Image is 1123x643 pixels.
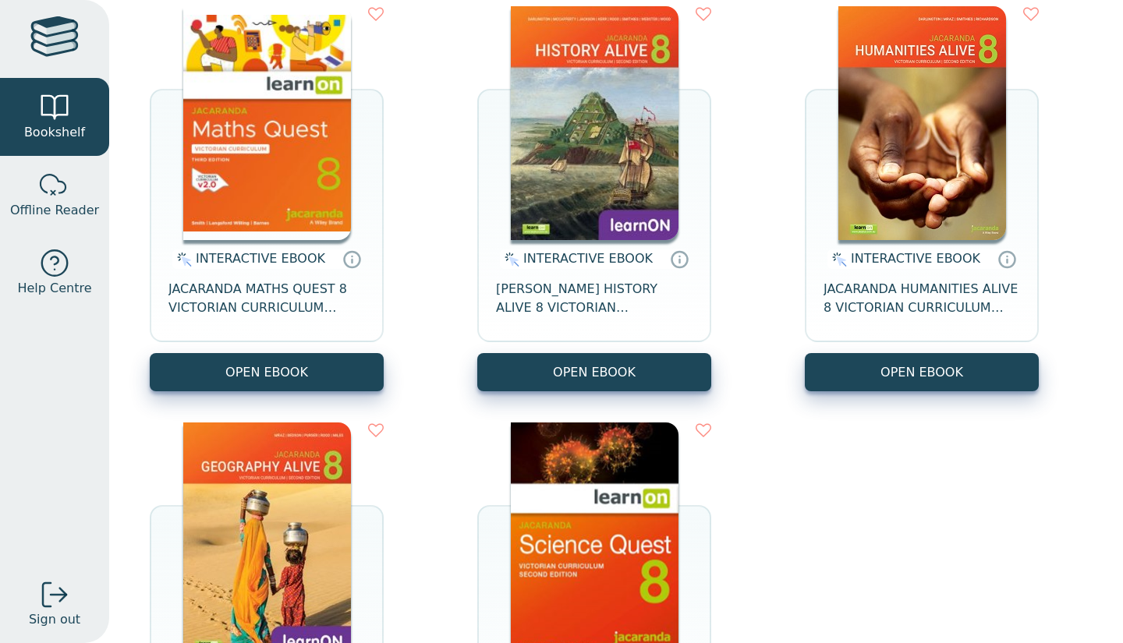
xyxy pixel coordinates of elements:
span: JACARANDA MATHS QUEST 8 VICTORIAN CURRICULUM LEARNON EBOOK 3E [168,280,365,317]
span: JACARANDA HUMANITIES ALIVE 8 VICTORIAN CURRICULUM LEARNON EBOOK 2E [824,280,1020,317]
a: Interactive eBooks are accessed online via the publisher’s portal. They contain interactive resou... [670,249,689,268]
span: [PERSON_NAME] HISTORY ALIVE 8 VICTORIAN CURRICULUM LEARNON EBOOK 2E [496,280,693,317]
img: interactive.svg [500,250,519,269]
span: Help Centre [17,279,91,298]
button: OPEN EBOOK [805,353,1039,391]
img: c004558a-e884-43ec-b87a-da9408141e80.jpg [183,6,351,240]
a: Interactive eBooks are accessed online via the publisher’s portal. They contain interactive resou... [342,249,361,268]
button: OPEN EBOOK [150,353,384,391]
button: OPEN EBOOK [477,353,711,391]
span: Sign out [29,610,80,629]
span: Offline Reader [10,201,99,220]
span: Bookshelf [24,123,85,142]
img: a03a72db-7f91-e911-a97e-0272d098c78b.jpg [511,6,678,240]
span: INTERACTIVE EBOOK [851,251,980,266]
a: Interactive eBooks are accessed online via the publisher’s portal. They contain interactive resou... [997,249,1016,268]
img: interactive.svg [827,250,847,269]
span: INTERACTIVE EBOOK [196,251,325,266]
img: interactive.svg [172,250,192,269]
img: bee2d5d4-7b91-e911-a97e-0272d098c78b.jpg [838,6,1006,240]
span: INTERACTIVE EBOOK [523,251,653,266]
